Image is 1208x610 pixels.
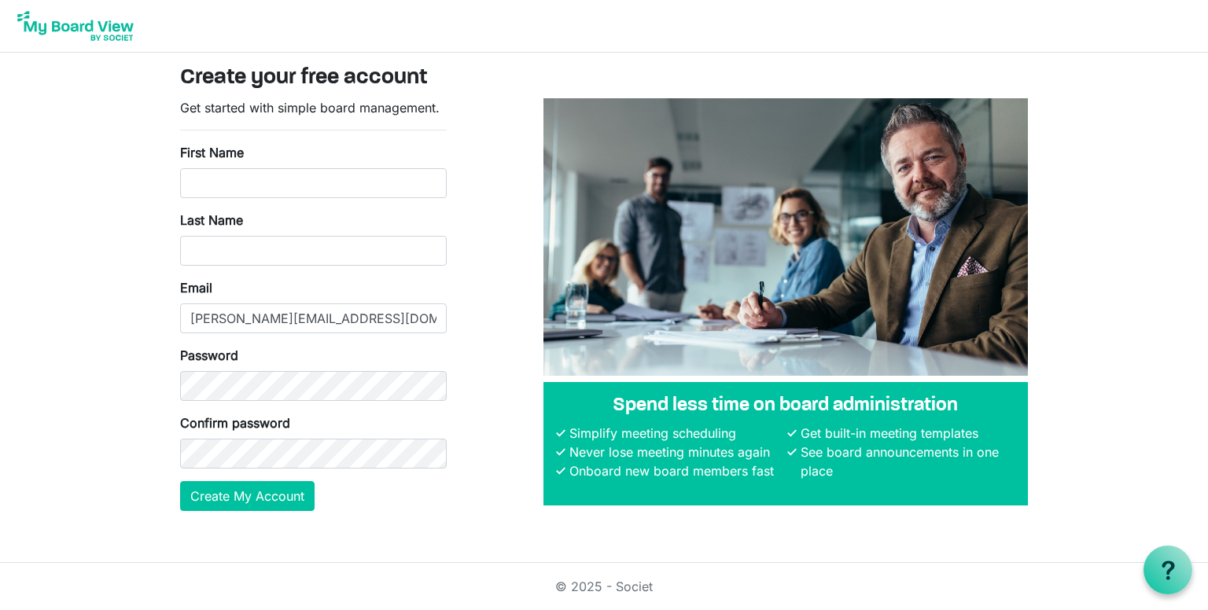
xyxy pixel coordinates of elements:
li: Never lose meeting minutes again [565,443,784,461]
label: First Name [180,143,244,162]
label: Confirm password [180,413,290,432]
button: Create My Account [180,481,315,511]
li: Onboard new board members fast [565,461,784,480]
li: See board announcements in one place [797,443,1015,480]
h4: Spend less time on board administration [556,395,1015,417]
li: Get built-in meeting templates [797,424,1015,443]
img: My Board View Logo [13,6,138,46]
h3: Create your free account [180,65,1028,92]
span: Get started with simple board management. [180,100,440,116]
label: Last Name [180,211,243,230]
img: A photograph of board members sitting at a table [543,98,1028,376]
label: Password [180,346,238,365]
li: Simplify meeting scheduling [565,424,784,443]
a: © 2025 - Societ [555,579,653,594]
label: Email [180,278,212,297]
